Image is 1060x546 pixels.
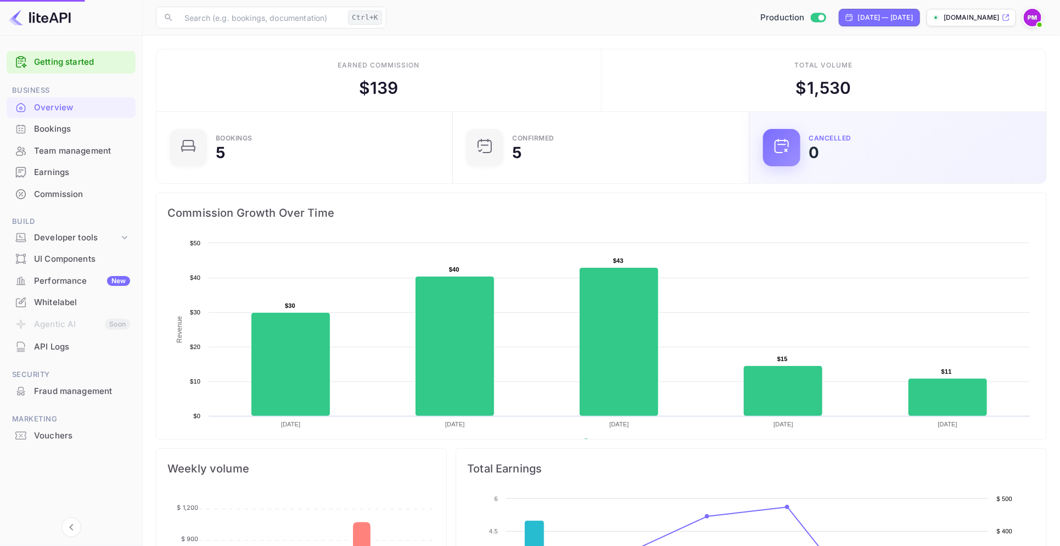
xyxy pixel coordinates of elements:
div: Commission [34,188,130,201]
div: UI Components [7,249,136,270]
div: New [107,276,130,286]
div: Vouchers [7,425,136,447]
text: [DATE] [445,421,465,427]
text: $11 [941,368,952,375]
div: Team management [34,145,130,157]
div: UI Components [34,253,130,266]
tspan: $ 1,200 [177,504,198,511]
div: Total volume [794,60,853,70]
div: Vouchers [34,430,130,442]
div: Earnings [7,162,136,183]
text: $40 [449,266,459,273]
text: Revenue [593,438,621,446]
text: $15 [777,356,788,362]
div: 0 [809,145,820,160]
a: Earnings [7,162,136,182]
div: [DATE] — [DATE] [858,13,913,22]
text: 4.5 [490,528,498,534]
span: Security [7,369,136,381]
img: LiteAPI logo [9,9,71,26]
span: Business [7,85,136,97]
div: Whitelabel [34,296,130,309]
text: $0 [193,413,200,419]
a: Team management [7,140,136,161]
div: Earnings [34,166,130,179]
input: Search (e.g. bookings, documentation) [178,7,344,29]
div: 5 [216,145,225,160]
div: API Logs [34,341,130,353]
div: Switch to Sandbox mode [756,12,830,24]
div: Whitelabel [7,292,136,313]
a: Fraud management [7,381,136,401]
div: Bookings [216,135,253,142]
div: Overview [34,102,130,114]
div: Team management [7,140,136,162]
a: PerformanceNew [7,271,136,291]
div: PerformanceNew [7,271,136,292]
p: [DOMAIN_NAME] [944,13,1000,22]
a: Overview [7,97,136,117]
a: Commission [7,184,136,204]
div: Bookings [34,123,130,136]
span: Commission Growth Over Time [167,204,1035,222]
a: API Logs [7,336,136,357]
div: 5 [512,145,521,160]
span: Build [7,216,136,228]
text: [DATE] [609,421,629,427]
text: $20 [190,344,200,350]
div: Fraud management [7,381,136,402]
div: Commission [7,184,136,205]
text: Revenue [176,316,183,343]
text: [DATE] [938,421,958,427]
button: Collapse navigation [61,517,81,537]
text: [DATE] [281,421,301,427]
a: Getting started [34,56,130,69]
span: Total Earnings [467,460,1035,477]
a: Bookings [7,119,136,139]
span: Production [760,12,805,24]
div: Getting started [7,51,136,74]
text: $40 [190,274,200,281]
div: Bookings [7,119,136,140]
div: Earned commission [338,60,419,70]
div: Developer tools [34,232,119,244]
tspan: $ 900 [181,535,199,543]
a: UI Components [7,249,136,269]
div: CANCELLED [809,135,852,142]
div: Overview [7,97,136,119]
div: Performance [34,275,130,288]
span: Weekly volume [167,460,435,477]
div: API Logs [7,336,136,358]
div: Fraud management [34,385,130,398]
div: Ctrl+K [348,10,382,25]
img: Paul McNeill [1024,9,1041,26]
span: Marketing [7,413,136,425]
text: $ 400 [997,528,1012,534]
text: $10 [190,378,200,385]
text: $43 [613,257,624,264]
div: Developer tools [7,228,136,247]
text: $50 [190,240,200,246]
div: $ 1,530 [796,76,851,100]
div: Click to change the date range period [839,9,920,26]
a: Whitelabel [7,292,136,312]
text: 6 [495,496,498,502]
text: $ 500 [997,496,1012,502]
div: Confirmed [512,135,554,142]
text: [DATE] [773,421,793,427]
div: $ 139 [359,76,399,100]
a: Vouchers [7,425,136,446]
text: $30 [190,309,200,316]
text: $30 [285,302,295,309]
